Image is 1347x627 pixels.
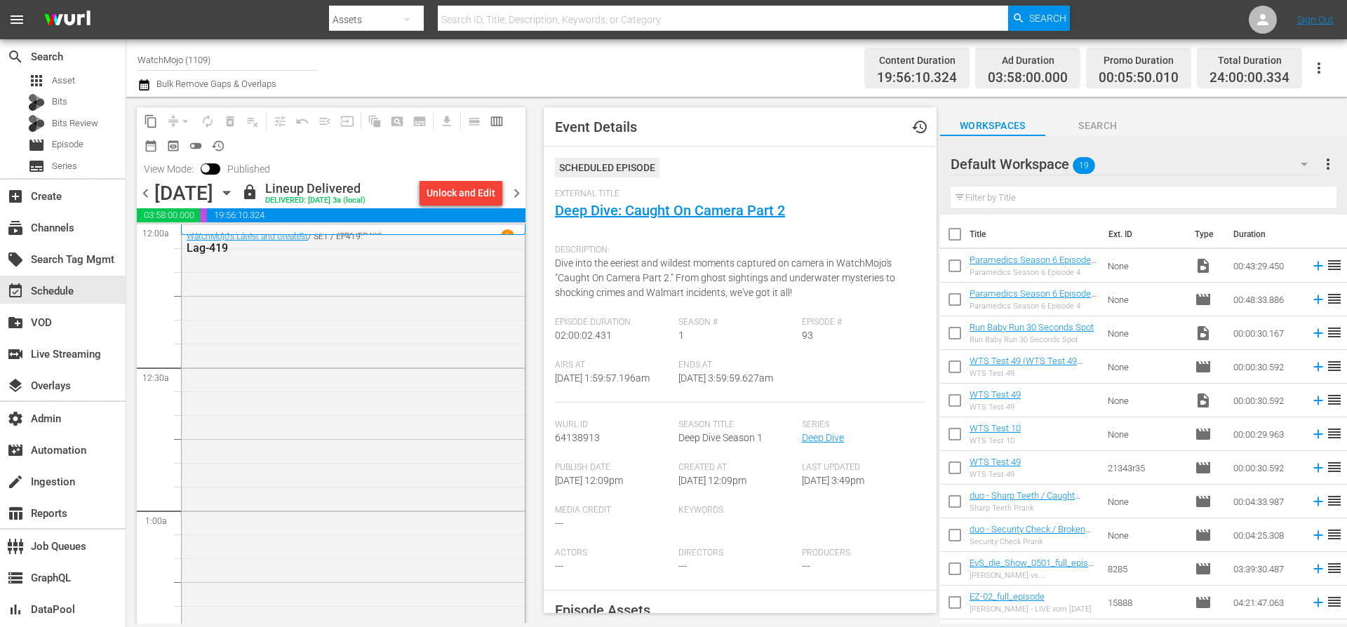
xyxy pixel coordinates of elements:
span: View Mode: [137,163,201,175]
span: Customize Events [264,107,291,135]
span: reorder [1326,324,1343,341]
div: Lineup Delivered [265,181,366,196]
td: 21343r35 [1102,451,1189,485]
div: WTS Test 49 [970,369,1097,378]
div: WTS Test 10 [970,436,1021,445]
td: 15888 [1102,586,1189,619]
span: 19 [1073,151,1095,180]
div: WTS Test 49 [970,403,1021,412]
svg: Add to Schedule [1311,527,1326,543]
a: Deep Dive: Caught On Camera Part 2 [555,202,785,219]
a: WTS Test 49 [970,389,1021,400]
span: Video [1195,325,1212,342]
span: Workspaces [940,117,1045,135]
svg: Add to Schedule [1311,561,1326,577]
span: Ingestion [7,473,24,490]
span: Episode [52,137,83,151]
span: [DATE] 12:09pm [678,475,746,486]
span: Asset [28,72,45,89]
a: WTS Test 10 [970,423,1021,433]
span: Episode [28,137,45,154]
span: toggle_off [189,139,203,153]
td: 00:48:33.886 [1228,283,1305,316]
span: Episode [1195,291,1212,308]
span: Asset [52,74,75,88]
td: 00:04:33.987 [1228,485,1305,518]
div: Run Baby Run 30 Seconds Spot [970,335,1094,344]
td: None [1102,350,1189,384]
span: Automation [7,442,24,459]
span: [DATE] 3:59:59.627am [678,372,773,384]
span: Ends At [678,360,795,371]
span: Series [802,419,918,431]
span: Publish Date [555,462,671,473]
td: 04:21:47.063 [1228,586,1305,619]
div: Total Duration [1209,50,1289,70]
div: Lag-419 [187,241,451,255]
span: Season # [678,317,795,328]
span: preview_outlined [166,139,180,153]
svg: Add to Schedule [1311,426,1326,442]
a: WatchMojo's Latest and Greatest [192,231,336,242]
span: Producers [802,548,918,559]
span: Actors [555,548,671,559]
td: 00:00:29.963 [1228,417,1305,451]
span: --- [555,518,563,529]
div: [DATE] [154,182,213,205]
button: Unlock and Edit [420,180,502,205]
span: Fill episodes with ad slates [314,110,336,133]
td: None [1102,249,1189,283]
span: Video [1195,392,1212,409]
span: Series [52,159,77,173]
td: None [1102,485,1189,518]
span: Create [7,188,24,205]
span: Copy Lineup [140,110,162,133]
span: Dive into the eeriest and wildest moments captured on camera in WatchMojo's "Caught On Camera Par... [555,257,895,298]
span: Published [220,163,277,175]
span: Episode # [802,317,918,328]
td: None [1102,417,1189,451]
span: 93 [802,330,813,341]
span: View History [207,135,229,157]
span: Admin [7,410,24,427]
button: more_vert [1320,147,1336,181]
span: Download as CSV [431,107,458,135]
span: Episode Assets [555,602,650,619]
span: Media Credit [555,505,671,516]
p: EP423 [358,231,382,241]
span: Channels [7,220,24,236]
span: [DATE] 12:09pm [555,475,623,486]
span: --- [678,560,687,572]
span: VOD [7,314,24,331]
span: Last Updated [802,462,918,473]
span: Season Title [678,419,795,431]
div: Default Workspace [951,144,1321,184]
span: date_range_outlined [144,139,158,153]
span: menu [8,11,25,28]
a: WTS Test 49 [970,457,1021,467]
svg: Add to Schedule [1311,494,1326,509]
span: Video [1195,257,1212,274]
span: 64138913 [555,432,600,443]
td: None [1102,283,1189,316]
span: reorder [1326,358,1343,375]
span: Toggle to switch from Published to Draft view. [201,163,210,173]
span: Episode [1195,594,1212,611]
div: Sharp Teeth Prank [970,504,1097,513]
svg: Add to Schedule [1311,292,1326,307]
span: lock [241,184,258,201]
span: GraphQL [7,569,24,586]
div: DELIVERED: [DATE] 3a (local) [265,196,366,205]
span: Episode [1195,527,1212,544]
span: 1 [678,330,684,341]
span: Update Metadata from Key Asset [336,110,358,133]
td: 00:04:25.308 [1228,518,1305,552]
td: 00:00:30.167 [1228,316,1305,350]
span: Event History [911,119,928,135]
svg: Add to Schedule [1311,258,1326,274]
span: chevron_left [137,184,154,202]
span: 19:56:10.324 [877,70,957,86]
span: history_outlined [211,139,225,153]
div: Paramedics Season 6 Episode 4 [970,302,1097,311]
td: None [1102,384,1189,417]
